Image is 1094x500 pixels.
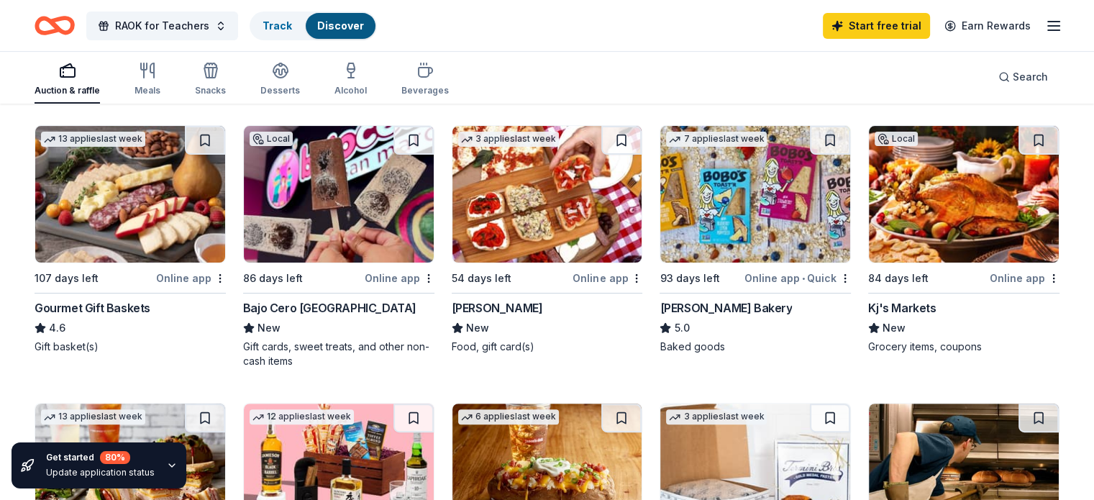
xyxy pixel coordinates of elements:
button: Desserts [260,56,300,104]
div: [PERSON_NAME] Bakery [660,299,792,317]
img: Image for Bobo's Bakery [660,126,850,263]
a: Image for Bobo's Bakery7 applieslast week93 days leftOnline app•Quick[PERSON_NAME] Bakery5.0Baked... [660,125,851,354]
div: 107 days left [35,270,99,287]
button: Meals [135,56,160,104]
div: Online app [156,269,226,287]
button: Alcohol [334,56,367,104]
div: Food, gift card(s) [452,340,643,354]
a: Image for Kj's MarketsLocal84 days leftOnline appKj's MarketsNewGrocery items, coupons [868,125,1059,354]
div: Update application status [46,467,155,478]
span: New [257,319,281,337]
img: Image for Kj's Markets [869,126,1059,263]
button: Snacks [195,56,226,104]
span: 4.6 [49,319,65,337]
div: 84 days left [868,270,929,287]
img: Image for Gourmet Gift Baskets [35,126,225,263]
button: TrackDiscover [250,12,377,40]
div: 86 days left [243,270,303,287]
a: Start free trial [823,13,930,39]
div: 54 days left [452,270,511,287]
img: Image for Grimaldi's [452,126,642,263]
div: 6 applies last week [458,409,559,424]
span: New [466,319,489,337]
div: Grocery items, coupons [868,340,1059,354]
div: Baked goods [660,340,851,354]
div: 93 days left [660,270,719,287]
a: Image for Gourmet Gift Baskets13 applieslast week107 days leftOnline appGourmet Gift Baskets4.6Gi... [35,125,226,354]
span: 5.0 [674,319,689,337]
div: Online app [573,269,642,287]
div: Gourmet Gift Baskets [35,299,150,317]
img: Image for Bajo Cero San Marcos Rock Hill [244,126,434,263]
div: 13 applies last week [41,409,145,424]
span: Search [1013,68,1048,86]
div: Online app [365,269,434,287]
span: RAOK for Teachers [115,17,209,35]
div: 80 % [100,451,130,464]
span: • [802,273,805,284]
div: Auction & raffle [35,85,100,96]
div: Online app Quick [744,269,851,287]
a: Earn Rewards [936,13,1039,39]
div: Kj's Markets [868,299,936,317]
div: 12 applies last week [250,409,354,424]
div: Snacks [195,85,226,96]
a: Image for Grimaldi's3 applieslast week54 days leftOnline app[PERSON_NAME]NewFood, gift card(s) [452,125,643,354]
div: Gift cards, sweet treats, and other non-cash items [243,340,434,368]
a: Home [35,9,75,42]
div: Alcohol [334,85,367,96]
div: Local [250,132,293,146]
div: 13 applies last week [41,132,145,147]
div: Bajo Cero [GEOGRAPHIC_DATA] [243,299,416,317]
div: Beverages [401,85,449,96]
div: Desserts [260,85,300,96]
div: 3 applies last week [458,132,559,147]
button: RAOK for Teachers [86,12,238,40]
div: [PERSON_NAME] [452,299,543,317]
div: Online app [990,269,1059,287]
div: 3 applies last week [666,409,767,424]
span: New [883,319,906,337]
a: Image for Bajo Cero San Marcos Rock HillLocal86 days leftOnline appBajo Cero [GEOGRAPHIC_DATA]New... [243,125,434,368]
button: Beverages [401,56,449,104]
button: Auction & raffle [35,56,100,104]
div: Local [875,132,918,146]
button: Search [987,63,1059,91]
div: Get started [46,451,155,464]
div: Gift basket(s) [35,340,226,354]
a: Discover [317,19,364,32]
a: Track [263,19,291,32]
div: Meals [135,85,160,96]
div: 7 applies last week [666,132,767,147]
